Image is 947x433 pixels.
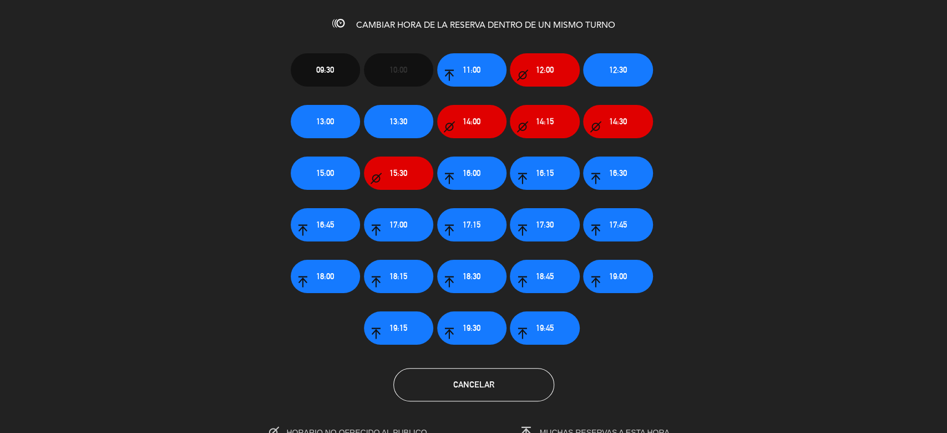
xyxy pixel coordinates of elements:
[583,208,652,241] button: 17:45
[291,105,360,138] button: 13:00
[291,260,360,293] button: 18:00
[583,105,652,138] button: 14:30
[316,167,334,179] span: 15:00
[389,63,407,76] span: 10:00
[609,115,627,128] span: 14:30
[510,260,579,293] button: 18:45
[536,167,554,179] span: 16:15
[510,105,579,138] button: 14:15
[536,218,554,231] span: 17:30
[437,157,507,190] button: 16:00
[609,63,627,76] span: 12:30
[364,157,433,190] button: 15:30
[536,321,554,334] span: 19:45
[510,157,579,190] button: 16:15
[316,218,334,231] span: 16:45
[463,63,480,76] span: 11:00
[536,63,554,76] span: 12:00
[364,53,433,87] button: 10:00
[389,270,407,283] span: 18:15
[437,208,507,241] button: 17:15
[463,270,480,283] span: 18:30
[437,260,507,293] button: 18:30
[609,167,627,179] span: 16:30
[364,105,433,138] button: 13:30
[316,63,334,76] span: 09:30
[536,115,554,128] span: 14:15
[583,157,652,190] button: 16:30
[453,380,494,389] span: Cancelar
[536,270,554,283] span: 18:45
[389,167,407,179] span: 15:30
[291,53,360,87] button: 09:30
[437,105,507,138] button: 14:00
[583,53,652,87] button: 12:30
[437,311,507,345] button: 19:30
[389,321,407,334] span: 19:15
[609,270,627,283] span: 19:00
[510,311,579,345] button: 19:45
[291,208,360,241] button: 16:45
[583,260,652,293] button: 19:00
[364,208,433,241] button: 17:00
[393,368,554,401] button: Cancelar
[389,218,407,231] span: 17:00
[463,167,480,179] span: 16:00
[389,115,407,128] span: 13:30
[291,157,360,190] button: 15:00
[609,218,627,231] span: 17:45
[463,321,480,334] span: 19:30
[463,218,480,231] span: 17:15
[364,260,433,293] button: 18:15
[437,53,507,87] button: 11:00
[510,53,579,87] button: 12:00
[364,311,433,345] button: 19:15
[510,208,579,241] button: 17:30
[316,270,334,283] span: 18:00
[463,115,480,128] span: 14:00
[356,21,615,30] span: CAMBIAR HORA DE LA RESERVA DENTRO DE UN MISMO TURNO
[316,115,334,128] span: 13:00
